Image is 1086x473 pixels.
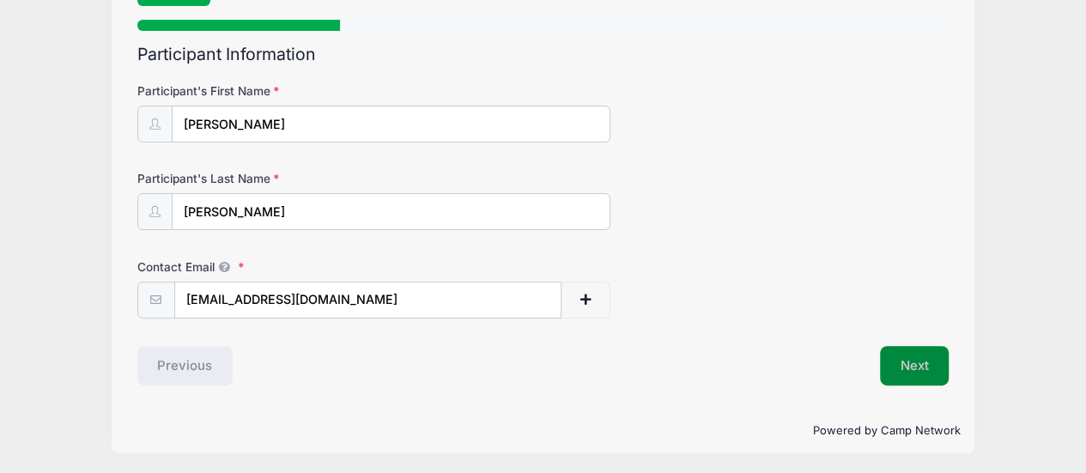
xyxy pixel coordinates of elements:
p: Powered by Camp Network [126,422,961,440]
label: Contact Email [137,258,408,276]
h2: Participant Information [137,45,949,64]
input: email@email.com [174,282,562,318]
label: Participant's First Name [137,82,408,100]
label: Participant's Last Name [137,170,408,187]
button: Next [880,346,949,385]
input: Participant's Last Name [172,193,611,230]
input: Participant's First Name [172,106,611,143]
